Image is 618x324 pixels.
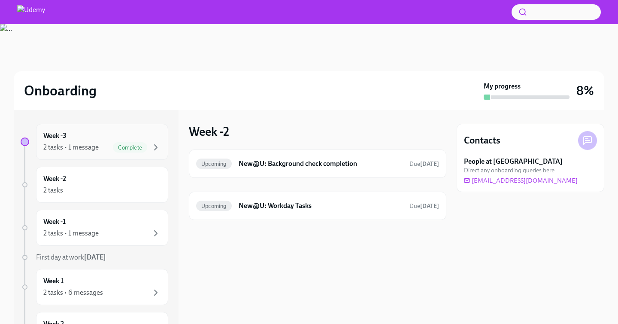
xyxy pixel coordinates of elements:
a: Week 12 tasks • 6 messages [21,269,168,305]
div: 2 tasks • 6 messages [43,288,103,297]
a: First day at work[DATE] [21,253,168,262]
span: Upcoming [196,161,232,167]
div: 2 tasks • 1 message [43,229,99,238]
span: Complete [113,144,147,151]
span: Due [409,202,439,210]
a: UpcomingNew@U: Background check completionDue[DATE] [196,157,439,171]
a: Week -12 tasks • 1 message [21,210,168,246]
a: Week -22 tasks [21,167,168,203]
span: October 24th, 2025 09:00 [409,160,439,168]
span: First day at work [36,253,106,261]
h4: Contacts [464,134,500,147]
h2: Onboarding [24,82,97,99]
a: UpcomingNew@U: Workday TasksDue[DATE] [196,199,439,213]
span: October 27th, 2025 08:00 [409,202,439,210]
strong: [DATE] [420,160,439,168]
div: 2 tasks [43,186,63,195]
strong: People at [GEOGRAPHIC_DATA] [464,157,563,166]
strong: [DATE] [420,202,439,210]
a: [EMAIL_ADDRESS][DOMAIN_NAME] [464,176,578,185]
h3: Week -2 [189,124,229,139]
h6: Week -3 [43,131,67,141]
img: Udemy [17,5,45,19]
a: Week -32 tasks • 1 messageComplete [21,124,168,160]
h6: New@U: Workday Tasks [239,201,403,211]
h6: Week 1 [43,276,64,286]
h6: Week -2 [43,174,66,183]
span: Due [409,160,439,168]
div: 2 tasks • 1 message [43,143,99,152]
strong: [DATE] [84,253,106,261]
h3: 8% [576,83,594,98]
h6: Week -1 [43,217,66,226]
strong: My progress [484,82,521,91]
span: Direct any onboarding queries here [464,166,554,174]
h6: New@U: Background check completion [239,159,403,168]
span: Upcoming [196,203,232,209]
